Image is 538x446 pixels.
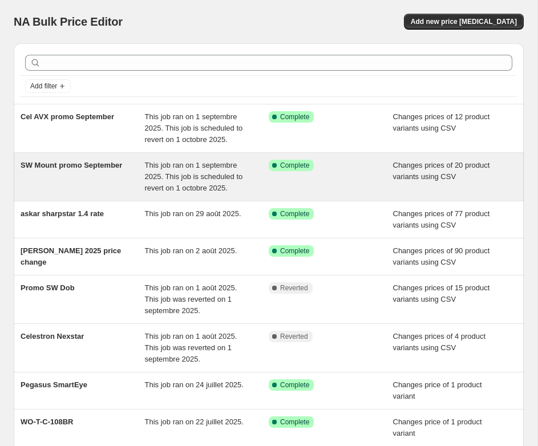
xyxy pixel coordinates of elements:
span: This job ran on 1 septembre 2025. This job is scheduled to revert on 1 octobre 2025. [145,161,243,192]
span: Changes prices of 77 product variants using CSV [393,209,490,229]
span: Changes price of 1 product variant [393,417,482,437]
span: Changes prices of 4 product variants using CSV [393,332,486,352]
span: WO-T-C-108BR [21,417,73,426]
span: Changes price of 1 product variant [393,380,482,400]
span: Changes prices of 90 product variants using CSV [393,246,490,266]
span: Complete [280,161,309,170]
span: This job ran on 1 août 2025. This job was reverted on 1 septembre 2025. [145,332,237,363]
span: SW Mount promo September [21,161,122,169]
span: This job ran on 29 août 2025. [145,209,241,218]
button: Add new price [MEDICAL_DATA] [404,14,524,30]
button: Add filter [25,79,71,93]
span: Add filter [30,82,57,91]
span: This job ran on 22 juillet 2025. [145,417,244,426]
span: Complete [280,380,309,390]
span: Complete [280,246,309,256]
span: Changes prices of 12 product variants using CSV [393,112,490,132]
span: This job ran on 1 août 2025. This job was reverted on 1 septembre 2025. [145,283,237,315]
span: This job ran on 1 septembre 2025. This job is scheduled to revert on 1 octobre 2025. [145,112,243,144]
span: Reverted [280,283,308,293]
span: NA Bulk Price Editor [14,15,123,28]
span: Reverted [280,332,308,341]
span: [PERSON_NAME] 2025 price change [21,246,121,266]
span: askar sharpstar 1.4 rate [21,209,104,218]
span: Pegasus SmartEye [21,380,87,389]
span: Complete [280,209,309,218]
span: Celestron Nexstar [21,332,84,340]
span: Changes prices of 20 product variants using CSV [393,161,490,181]
span: This job ran on 24 juillet 2025. [145,380,244,389]
span: Changes prices of 15 product variants using CSV [393,283,490,303]
span: Complete [280,112,309,121]
span: Cel AVX promo September [21,112,114,121]
span: Promo SW Dob [21,283,75,292]
span: Add new price [MEDICAL_DATA] [411,17,517,26]
span: This job ran on 2 août 2025. [145,246,237,255]
span: Complete [280,417,309,427]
